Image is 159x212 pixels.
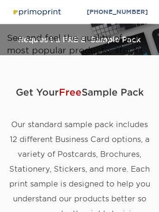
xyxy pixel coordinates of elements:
p: See and feel the quality of our most popular products, stocks, and finishes for yourself. [7,31,159,70]
span: Free [59,87,82,98]
span: Get Your Sample Pack [7,78,152,106]
a: [PHONE_NUMBER] [87,8,148,15]
img: Primoprint [11,6,62,18]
